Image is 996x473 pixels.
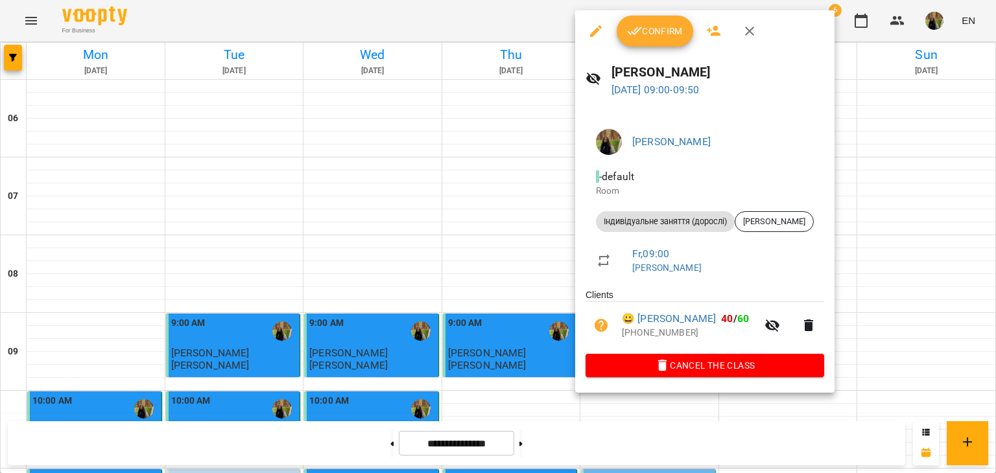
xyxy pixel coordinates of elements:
[632,135,711,148] a: [PERSON_NAME]
[622,311,716,327] a: 😀 [PERSON_NAME]
[586,288,824,353] ul: Clients
[586,310,617,341] button: Unpaid. Bill the attendance?
[627,23,683,39] span: Confirm
[596,358,814,373] span: Cancel the class
[596,129,622,155] img: 11bdc30bc38fc15eaf43a2d8c1dccd93.jpg
[735,216,813,227] span: [PERSON_NAME]
[596,216,735,227] span: Індивідуальне заняття (дорослі)
[735,211,814,232] div: [PERSON_NAME]
[617,16,693,47] button: Confirm
[596,185,814,198] p: Room
[596,170,637,183] span: - default
[622,327,757,340] p: [PHONE_NUMBER]
[586,354,824,377] button: Cancel the class
[721,312,749,325] b: /
[721,312,733,325] span: 40
[632,248,669,260] a: Fr , 09:00
[611,62,824,82] h6: [PERSON_NAME]
[737,312,749,325] span: 60
[611,84,700,96] a: [DATE] 09:00-09:50
[632,262,702,273] a: [PERSON_NAME]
